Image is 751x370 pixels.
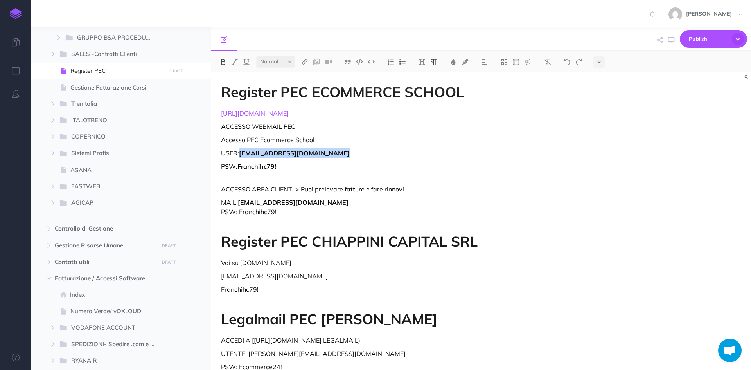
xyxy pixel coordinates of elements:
img: Bold button [219,59,226,65]
img: Add image button [313,59,320,65]
img: Link button [301,59,308,65]
p: UTENTE: [PERSON_NAME][EMAIL_ADDRESS][DOMAIN_NAME] [221,349,579,358]
img: Paragraph button [430,59,437,65]
img: Underline button [243,59,250,65]
img: Add video button [325,59,332,65]
img: Italic button [231,59,238,65]
span: [PERSON_NAME] [682,10,736,17]
img: Redo [575,59,582,65]
p: ACCEDI A [[URL][DOMAIN_NAME] LEGALMAIL) [221,336,579,345]
strong: [EMAIL_ADDRESS][DOMAIN_NAME] [238,199,349,206]
img: Ordered list button [387,59,394,65]
img: Clear styles button [544,59,551,65]
img: Create table button [512,59,519,65]
strong: Register PEC CHIAPPINI CAPITAL SRL [221,233,478,250]
img: Code block button [356,59,363,65]
img: Headings dropdown button [419,59,426,65]
span: Gestione Risorse Umane [55,241,154,250]
span: Publish [689,33,728,45]
span: Contatti utili [55,257,154,267]
span: Gestione Fatturazione Corsi [70,83,164,92]
p: MAIL: PSW: Franchihc79! [221,198,579,217]
p: PSW: [221,162,579,180]
span: RYANAIR [71,356,152,366]
button: DRAFT [159,258,178,267]
p: Vai su [DOMAIN_NAME] [221,258,579,267]
span: Numero Verde/ vOXLOUD [70,307,164,316]
p: ACCESSO WEBMAIL PEC [221,122,579,131]
span: ASANA [70,166,164,175]
strong: Register PEC ECOMMERCE SCHOOL [221,83,464,101]
small: DRAFT [169,69,183,74]
span: Controllo di Gestione [55,224,154,233]
p: USER: [221,148,579,158]
p: ACCESSO AREA CLIENTI > Puoi prelevare fatture e fare rinnovi [221,184,579,194]
img: Inline code button [368,59,375,65]
p: Franchihc79! [221,285,579,294]
span: Sistemi Profis [71,148,152,159]
p: Accesso PEC Ecommerce School [221,135,579,144]
img: Undo [564,59,571,65]
strong: Franchihc79! [237,162,276,170]
small: DRAFT [162,243,176,248]
span: ITALOTRENO [71,116,152,126]
span: VODAFONE ACCOUNT [71,323,152,333]
a: [URL][DOMAIN_NAME] [221,109,289,117]
img: Blockquote button [344,59,351,65]
button: DRAFT [167,67,186,76]
span: Trenitalia [71,99,152,109]
img: 773ddf364f97774a49de44848d81cdba.jpg [668,7,682,21]
p: [EMAIL_ADDRESS][DOMAIN_NAME] [221,271,579,281]
button: DRAFT [159,241,178,250]
div: Aprire la chat [718,339,742,362]
button: Publish [680,30,747,48]
span: AGICAP [71,198,152,208]
img: Unordered list button [399,59,406,65]
span: Fatturazione / Accessi Software [55,274,154,283]
img: Text background color button [462,59,469,65]
img: Callout dropdown menu button [524,59,531,65]
span: SPEDIZIONI- Spedire .com e UPS [71,339,165,350]
span: SALES -Contratti Clienti [71,49,152,60]
img: Text color button [450,59,457,65]
span: COPERNICO [71,132,152,142]
strong: Legalmail PEC [PERSON_NAME] [221,310,437,328]
img: logo-mark.svg [10,8,22,19]
span: FASTWEB [71,182,152,192]
span: Index [70,290,164,300]
img: Alignment dropdown menu button [481,59,488,65]
strong: [EMAIL_ADDRESS][DOMAIN_NAME] [239,149,350,157]
small: DRAFT [162,260,176,265]
span: Register PEC [70,66,164,76]
span: GRUPPO BSA PROCEDURA [77,33,157,43]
